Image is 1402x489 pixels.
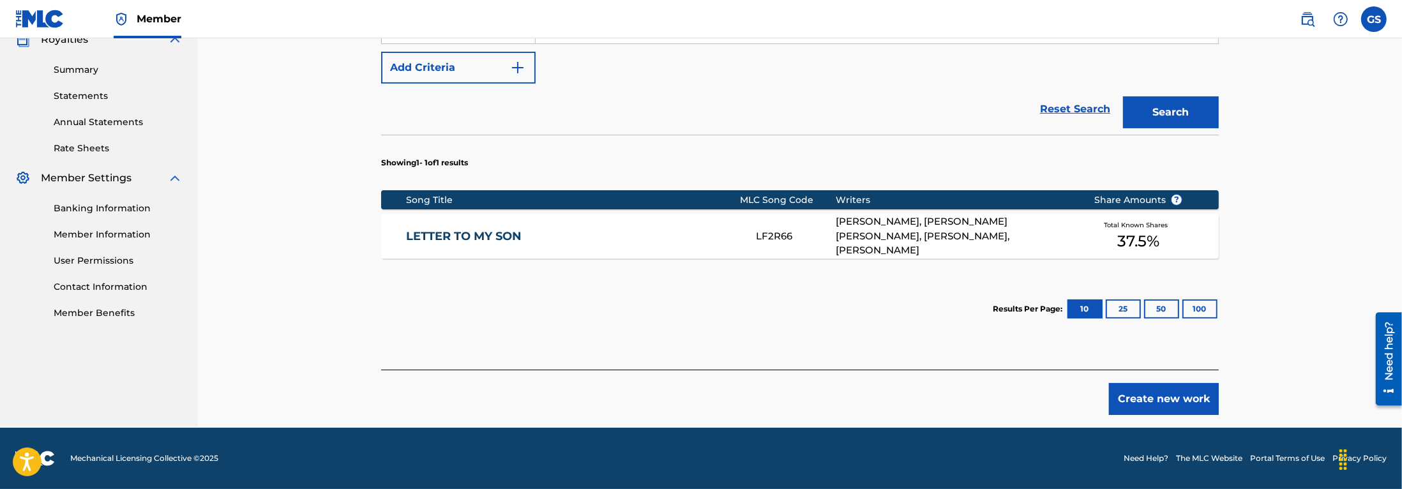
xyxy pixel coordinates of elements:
[137,11,181,26] span: Member
[114,11,129,27] img: Top Rightsholder
[54,116,183,129] a: Annual Statements
[167,32,183,47] img: expand
[1182,299,1217,319] button: 100
[54,142,183,155] a: Rate Sheets
[1338,428,1402,489] iframe: Chat Widget
[381,52,536,84] button: Add Criteria
[54,89,183,103] a: Statements
[1176,453,1242,464] a: The MLC Website
[1124,453,1168,464] a: Need Help?
[54,280,183,294] a: Contact Information
[1094,193,1182,207] span: Share Amounts
[1332,453,1387,464] a: Privacy Policy
[510,60,525,75] img: 9d2ae6d4665cec9f34b9.svg
[54,254,183,267] a: User Permissions
[993,303,1066,315] p: Results Per Page:
[1106,299,1141,319] button: 25
[54,63,183,77] a: Summary
[1300,11,1315,27] img: search
[1172,195,1182,205] span: ?
[15,170,31,186] img: Member Settings
[54,202,183,215] a: Banking Information
[406,229,739,244] a: LETTER TO MY SON
[41,170,132,186] span: Member Settings
[381,157,468,169] p: Showing 1 - 1 of 1 results
[15,451,55,466] img: logo
[1295,6,1320,32] a: Public Search
[54,228,183,241] a: Member Information
[406,193,740,207] div: Song Title
[167,170,183,186] img: expand
[1067,299,1103,319] button: 10
[836,193,1074,207] div: Writers
[1361,6,1387,32] div: User Menu
[1333,440,1353,479] div: Drag
[1333,11,1348,27] img: help
[1034,95,1117,123] a: Reset Search
[1117,230,1159,253] span: 37.5 %
[70,453,218,464] span: Mechanical Licensing Collective © 2025
[54,306,183,320] a: Member Benefits
[1123,96,1219,128] button: Search
[756,229,836,244] div: LF2R66
[1366,306,1402,412] iframe: Resource Center
[15,10,64,28] img: MLC Logo
[1250,453,1325,464] a: Portal Terms of Use
[1104,220,1173,230] span: Total Known Shares
[1144,299,1179,319] button: 50
[1109,383,1219,415] button: Create new work
[740,193,836,207] div: MLC Song Code
[836,214,1074,258] div: [PERSON_NAME], [PERSON_NAME] [PERSON_NAME], [PERSON_NAME], [PERSON_NAME]
[15,32,31,47] img: Royalties
[1328,6,1353,32] div: Help
[41,32,88,47] span: Royalties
